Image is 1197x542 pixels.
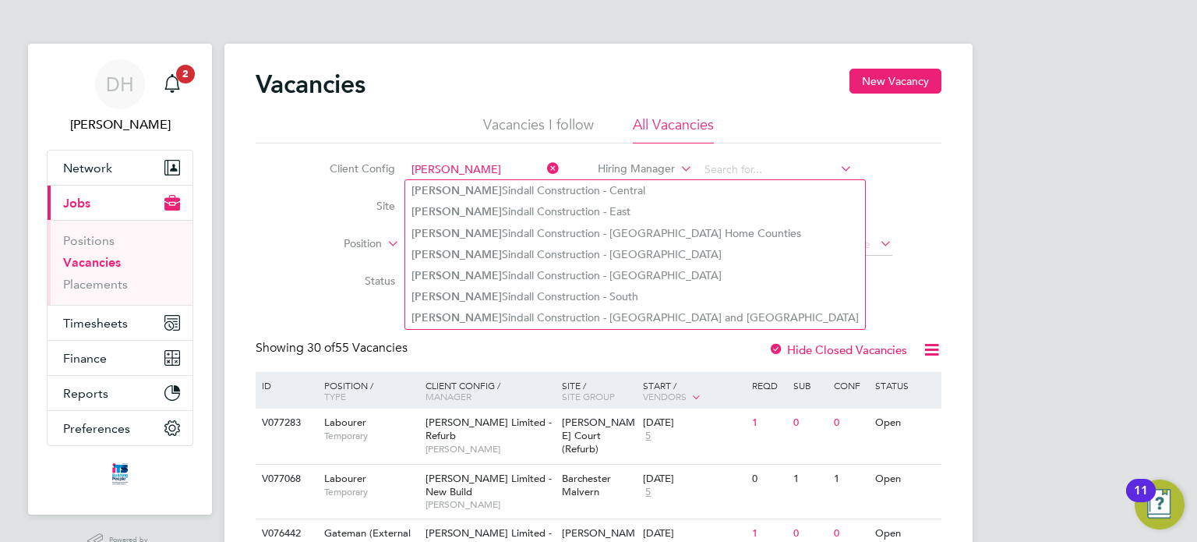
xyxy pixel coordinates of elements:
[63,255,121,270] a: Vacancies
[63,233,115,248] a: Positions
[425,416,552,442] span: [PERSON_NAME] Limited - Refurb
[849,69,941,94] button: New Vacancy
[406,159,560,181] input: Search for...
[405,307,865,328] li: Sindall Construction - [GEOGRAPHIC_DATA] and [GEOGRAPHIC_DATA]
[789,409,830,437] div: 0
[639,372,748,411] div: Start /
[699,159,853,181] input: Search for...
[305,199,395,213] label: Site
[48,411,192,445] button: Preferences
[425,390,471,402] span: Manager
[256,69,365,100] h2: Vacancies
[748,409,789,437] div: 1
[258,465,312,494] div: V077068
[48,151,192,185] button: Network
[324,390,346,402] span: Type
[405,201,865,222] li: Sindall Construction - East
[830,372,870,399] div: Conf
[748,465,789,494] div: 0
[258,372,312,399] div: ID
[643,390,687,402] span: Vendors
[256,340,411,356] div: Showing
[63,277,128,292] a: Placements
[558,372,640,409] div: Site /
[405,223,865,244] li: Sindall Construction - [GEOGRAPHIC_DATA] Home Counties
[768,342,907,357] label: Hide Closed Vacancies
[307,340,335,356] span: 30 of
[411,205,502,218] b: [PERSON_NAME]
[324,472,366,485] span: Labourer
[562,390,615,402] span: Site Group
[643,486,653,499] span: 5
[258,409,312,437] div: V077283
[830,409,870,437] div: 0
[425,498,554,511] span: [PERSON_NAME]
[411,248,502,261] b: [PERSON_NAME]
[63,421,130,436] span: Preferences
[312,372,422,409] div: Position /
[871,465,939,494] div: Open
[109,462,131,487] img: itsconstruction-logo-retina.png
[830,465,870,494] div: 1
[411,311,502,324] b: [PERSON_NAME]
[411,290,502,303] b: [PERSON_NAME]
[63,351,107,366] span: Finance
[405,180,865,201] li: Sindall Construction - Central
[106,74,134,94] span: DH
[411,269,502,282] b: [PERSON_NAME]
[411,227,502,240] b: [PERSON_NAME]
[1134,491,1148,511] div: 11
[305,274,395,288] label: Status
[748,372,789,399] div: Reqd
[324,486,418,498] span: Temporary
[422,372,558,409] div: Client Config /
[789,372,830,399] div: Sub
[789,465,830,494] div: 1
[63,196,90,211] span: Jobs
[324,416,366,429] span: Labourer
[405,244,865,265] li: Sindall Construction - [GEOGRAPHIC_DATA]
[157,59,188,109] a: 2
[47,115,193,134] span: Daniel Hayward
[63,161,112,175] span: Network
[643,430,653,443] span: 5
[307,340,408,356] span: 55 Vacancies
[176,65,195,83] span: 2
[871,409,939,437] div: Open
[643,527,744,540] div: [DATE]
[63,316,128,331] span: Timesheets
[633,115,714,143] li: All Vacancies
[405,265,865,286] li: Sindall Construction - [GEOGRAPHIC_DATA]
[643,473,744,486] div: [DATE]
[305,161,395,175] label: Client Config
[324,430,418,442] span: Temporary
[48,306,192,340] button: Timesheets
[425,472,552,498] span: [PERSON_NAME] Limited - New Build
[405,286,865,307] li: Sindall Construction - South
[48,220,192,305] div: Jobs
[643,416,744,430] div: [DATE]
[63,386,108,401] span: Reports
[562,472,611,498] span: Barchester Malvern
[47,59,193,134] a: DH[PERSON_NAME]
[48,341,192,375] button: Finance
[814,237,870,251] span: Select date
[48,186,192,220] button: Jobs
[483,115,594,143] li: Vacancies I follow
[585,161,675,177] label: Hiring Manager
[871,372,939,399] div: Status
[28,44,212,515] nav: Main navigation
[48,376,192,410] button: Reports
[292,236,382,252] label: Position
[1135,480,1185,530] button: Open Resource Center, 11 new notifications
[425,443,554,455] span: [PERSON_NAME]
[47,462,193,487] a: Go to home page
[411,184,502,197] b: [PERSON_NAME]
[562,416,635,455] span: [PERSON_NAME] Court (Refurb)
